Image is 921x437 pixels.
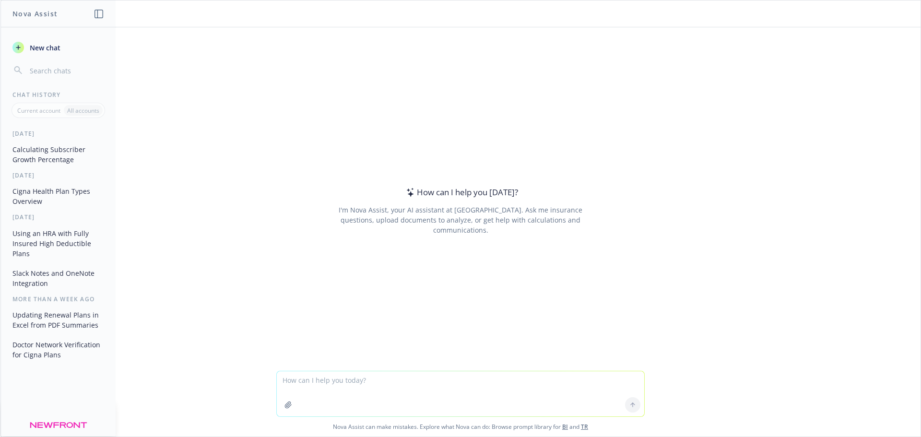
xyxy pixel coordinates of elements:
[581,423,588,431] a: TR
[9,142,108,167] button: Calculating Subscriber Growth Percentage
[28,43,60,53] span: New chat
[1,171,116,179] div: [DATE]
[1,295,116,303] div: More than a week ago
[9,265,108,291] button: Slack Notes and OneNote Integration
[9,183,108,209] button: Cigna Health Plan Types Overview
[4,417,917,437] span: Nova Assist can make mistakes. Explore what Nova can do: Browse prompt library for and
[9,225,108,261] button: Using an HRA with Fully Insured High Deductible Plans
[562,423,568,431] a: BI
[9,307,108,333] button: Updating Renewal Plans in Excel from PDF Summaries
[17,106,60,115] p: Current account
[9,39,108,56] button: New chat
[1,213,116,221] div: [DATE]
[403,186,518,199] div: How can I help you [DATE]?
[67,106,99,115] p: All accounts
[1,130,116,138] div: [DATE]
[28,64,104,77] input: Search chats
[12,9,58,19] h1: Nova Assist
[9,337,108,363] button: Doctor Network Verification for Cigna Plans
[1,91,116,99] div: Chat History
[325,205,595,235] div: I'm Nova Assist, your AI assistant at [GEOGRAPHIC_DATA]. Ask me insurance questions, upload docum...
